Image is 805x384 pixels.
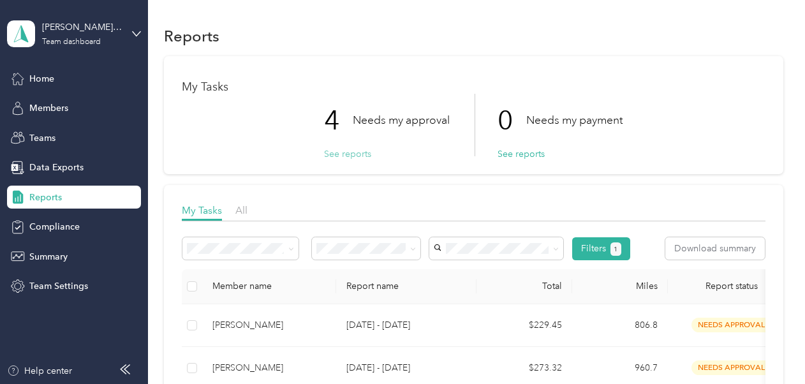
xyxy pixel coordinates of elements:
[487,281,562,292] div: Total
[202,269,336,304] th: Member name
[212,318,326,332] div: [PERSON_NAME]
[42,20,122,34] div: [PERSON_NAME][EMAIL_ADDRESS][PERSON_NAME][DOMAIN_NAME]
[324,147,371,161] button: See reports
[29,161,84,174] span: Data Exports
[7,364,72,378] button: Help center
[182,204,222,216] span: My Tasks
[582,281,658,292] div: Miles
[346,318,466,332] p: [DATE] - [DATE]
[678,281,785,292] span: Report status
[29,131,55,145] span: Teams
[572,237,630,260] button: Filters1
[734,313,805,384] iframe: Everlance-gr Chat Button Frame
[29,72,54,85] span: Home
[665,237,765,260] button: Download summary
[498,94,526,147] p: 0
[29,220,80,233] span: Compliance
[29,191,62,204] span: Reports
[476,304,572,347] td: $229.45
[346,361,466,375] p: [DATE] - [DATE]
[353,112,450,128] p: Needs my approval
[691,318,772,332] span: needs approval
[182,80,765,94] h1: My Tasks
[212,281,326,292] div: Member name
[336,269,476,304] th: Report name
[29,279,88,293] span: Team Settings
[572,304,668,347] td: 806.8
[498,147,545,161] button: See reports
[526,112,623,128] p: Needs my payment
[29,101,68,115] span: Members
[324,94,353,147] p: 4
[164,29,219,43] h1: Reports
[29,250,68,263] span: Summary
[235,204,247,216] span: All
[610,242,621,256] button: 1
[691,360,772,375] span: needs approval
[614,244,617,255] span: 1
[212,361,326,375] div: [PERSON_NAME]
[42,38,101,46] div: Team dashboard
